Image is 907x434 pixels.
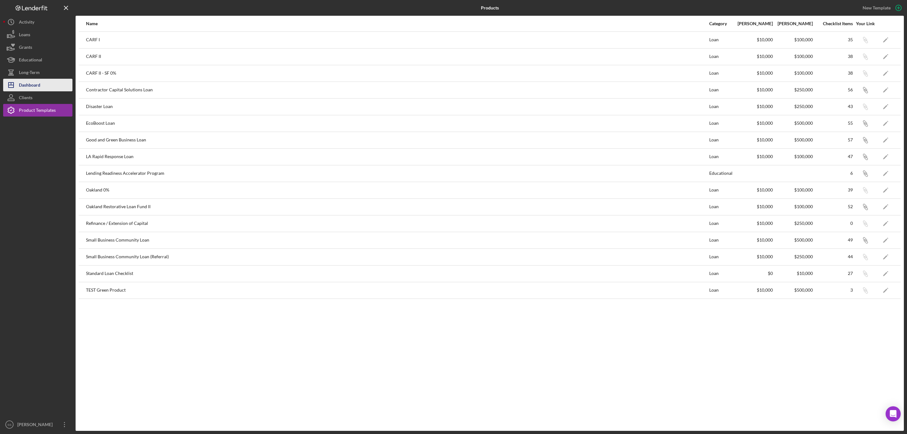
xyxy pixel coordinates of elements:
[773,237,813,243] div: $500,000
[813,204,853,209] div: 52
[773,288,813,293] div: $500,000
[86,32,709,48] div: CARF I
[773,71,813,76] div: $100,000
[733,37,773,42] div: $10,000
[481,5,499,10] b: Products
[86,99,709,115] div: Disaster Loan
[813,54,853,59] div: 38
[19,28,30,43] div: Loans
[773,37,813,42] div: $100,000
[19,79,40,93] div: Dashboard
[733,21,773,26] div: [PERSON_NAME]
[813,21,853,26] div: Checklist Items
[19,66,40,80] div: Long-Term
[733,54,773,59] div: $10,000
[19,91,32,106] div: Clients
[813,37,853,42] div: 35
[709,116,733,131] div: Loan
[773,121,813,126] div: $500,000
[813,121,853,126] div: 55
[733,288,773,293] div: $10,000
[3,16,72,28] button: Activity
[773,54,813,59] div: $100,000
[859,3,904,13] button: New Template
[773,221,813,226] div: $250,000
[86,82,709,98] div: Contractor Capital Solutions Loan
[733,87,773,92] div: $10,000
[3,54,72,66] button: Educational
[813,254,853,259] div: 44
[733,187,773,192] div: $10,000
[733,271,773,276] div: $0
[709,166,733,181] div: Educational
[709,32,733,48] div: Loan
[3,418,72,431] button: SS[PERSON_NAME]
[813,271,853,276] div: 27
[86,283,709,298] div: TEST Green Product
[733,137,773,142] div: $10,000
[733,204,773,209] div: $10,000
[3,79,72,91] button: Dashboard
[773,21,813,26] div: [PERSON_NAME]
[813,87,853,92] div: 56
[19,41,32,55] div: Grants
[709,82,733,98] div: Loan
[86,149,709,165] div: LA Rapid Response Loan
[813,154,853,159] div: 47
[86,21,709,26] div: Name
[709,232,733,248] div: Loan
[86,216,709,231] div: Refinance / Extension of Capital
[773,204,813,209] div: $100,000
[3,66,72,79] a: Long-Term
[813,237,853,243] div: 49
[773,137,813,142] div: $500,000
[16,418,57,432] div: [PERSON_NAME]
[86,49,709,65] div: CARF II
[813,221,853,226] div: 0
[813,171,853,176] div: 6
[709,199,733,215] div: Loan
[733,237,773,243] div: $10,000
[3,41,72,54] button: Grants
[709,182,733,198] div: Loan
[19,54,42,68] div: Educational
[773,254,813,259] div: $250,000
[886,406,901,421] div: Open Intercom Messenger
[773,271,813,276] div: $10,000
[86,266,709,282] div: Standard Loan Checklist
[19,16,34,30] div: Activity
[813,104,853,109] div: 43
[86,66,709,81] div: CARF II - SF 0%
[773,87,813,92] div: $250,000
[3,28,72,41] button: Loans
[709,132,733,148] div: Loan
[86,232,709,248] div: Small Business Community Loan
[3,104,72,117] button: Product Templates
[853,21,877,26] div: Your Link
[773,187,813,192] div: $100,000
[8,423,12,426] text: SS
[709,249,733,265] div: Loan
[86,249,709,265] div: Small Business Community Loan (Referral)
[813,71,853,76] div: 38
[709,283,733,298] div: Loan
[3,91,72,104] button: Clients
[863,3,891,13] div: New Template
[19,104,56,118] div: Product Templates
[733,121,773,126] div: $10,000
[86,132,709,148] div: Good and Green Business Loan
[709,49,733,65] div: Loan
[709,149,733,165] div: Loan
[86,116,709,131] div: EcoBoost Loan
[86,182,709,198] div: Oakland 0%
[709,99,733,115] div: Loan
[733,254,773,259] div: $10,000
[86,199,709,215] div: Oakland Restorative Loan Fund II
[709,66,733,81] div: Loan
